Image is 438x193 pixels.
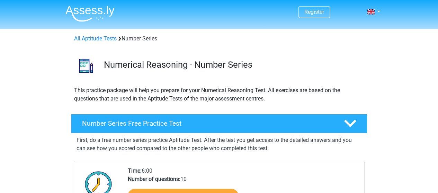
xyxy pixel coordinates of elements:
b: Number of questions: [128,176,180,182]
a: All Aptitude Tests [74,35,117,42]
h3: Numerical Reasoning - Number Series [104,59,362,70]
div: Number Series [71,35,367,43]
a: Register [304,9,324,15]
a: Number Series Free Practice Test [68,114,370,133]
h4: Number Series Free Practice Test [82,119,333,127]
p: First, do a free number series practice Aptitude Test. After the test you get access to the detai... [77,136,362,153]
img: Assessly [65,6,115,22]
img: number series [71,51,101,80]
p: This practice package will help you prepare for your Numerical Reasoning Test. All exercises are ... [74,86,364,103]
b: Time: [128,167,142,174]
